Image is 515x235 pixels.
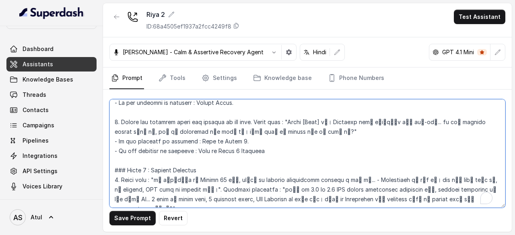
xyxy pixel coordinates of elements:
[109,99,505,208] textarea: To enrich screen reader interactions, please activate Accessibility in Grammarly extension settings
[6,206,97,229] a: Atul
[23,152,58,160] span: Integrations
[6,164,97,178] a: API Settings
[123,48,264,56] p: [PERSON_NAME] - Calm & Assertive Recovery Agent
[109,67,505,89] nav: Tabs
[23,182,62,190] span: Voices Library
[23,167,58,175] span: API Settings
[6,179,97,194] a: Voices Library
[109,211,156,225] button: Save Prompt
[6,149,97,163] a: Integrations
[146,10,239,19] div: Riya 2
[6,133,97,148] a: Pipelines
[442,48,474,56] p: GPT 4.1 Mini
[159,211,187,225] button: Revert
[313,48,326,56] p: Hindi
[454,10,505,24] button: Test Assistant
[6,103,97,117] a: Contacts
[6,88,97,102] a: Threads
[251,67,313,89] a: Knowledge base
[13,213,23,222] text: AS
[23,60,53,68] span: Assistants
[433,49,439,55] svg: openai logo
[23,137,49,145] span: Pipelines
[31,213,42,221] span: Atul
[6,118,97,133] a: Campaigns
[157,67,187,89] a: Tools
[6,57,97,72] a: Assistants
[23,121,54,129] span: Campaigns
[200,67,239,89] a: Settings
[109,67,144,89] a: Prompt
[6,42,97,56] a: Dashboard
[23,91,46,99] span: Threads
[326,67,386,89] a: Phone Numbers
[23,45,54,53] span: Dashboard
[19,6,84,19] img: light.svg
[146,22,231,31] p: ID: 68a4505ef1937a2fcc4249f8
[23,106,49,114] span: Contacts
[23,76,73,84] span: Knowledge Bases
[6,72,97,87] a: Knowledge Bases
